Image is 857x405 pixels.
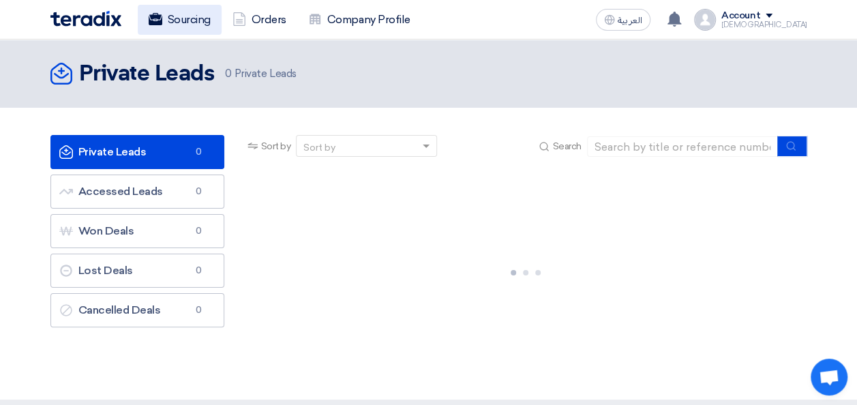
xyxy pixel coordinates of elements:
a: Sourcing [138,5,222,35]
h2: Private Leads [79,61,215,88]
img: profile_test.png [694,9,716,31]
span: 0 [225,67,232,80]
span: 0 [191,303,207,317]
input: Search by title or reference number [587,136,778,157]
div: [DEMOGRAPHIC_DATA] [721,21,807,29]
div: Account [721,10,760,22]
a: Won Deals0 [50,214,224,248]
a: Accessed Leads0 [50,175,224,209]
a: Orders [222,5,297,35]
div: Open chat [811,359,847,395]
a: Private Leads0 [50,135,224,169]
button: العربية [596,9,650,31]
a: Cancelled Deals0 [50,293,224,327]
span: Search [552,139,581,153]
span: 0 [191,145,207,159]
span: 0 [191,185,207,198]
span: Sort by [261,139,291,153]
span: العربية [618,16,642,25]
span: 0 [191,224,207,238]
a: Company Profile [297,5,421,35]
a: Lost Deals0 [50,254,224,288]
div: Sort by [303,140,335,155]
span: 0 [191,264,207,277]
img: Teradix logo [50,11,121,27]
span: Private Leads [225,66,296,82]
